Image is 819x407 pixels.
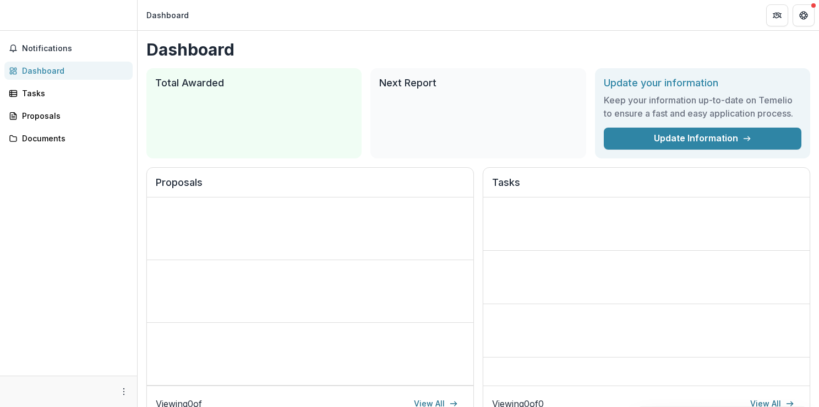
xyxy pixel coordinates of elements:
[22,65,124,76] div: Dashboard
[155,77,353,89] h2: Total Awarded
[22,44,128,53] span: Notifications
[4,40,133,57] button: Notifications
[604,128,801,150] a: Update Information
[766,4,788,26] button: Partners
[146,9,189,21] div: Dashboard
[4,62,133,80] a: Dashboard
[604,94,801,120] h3: Keep your information up-to-date on Temelio to ensure a fast and easy application process.
[117,385,130,398] button: More
[4,107,133,125] a: Proposals
[379,77,577,89] h2: Next Report
[142,7,193,23] nav: breadcrumb
[22,87,124,99] div: Tasks
[4,84,133,102] a: Tasks
[793,4,815,26] button: Get Help
[22,110,124,122] div: Proposals
[604,77,801,89] h2: Update your information
[146,40,810,59] h1: Dashboard
[4,129,133,147] a: Documents
[492,177,801,197] h2: Tasks
[156,177,465,197] h2: Proposals
[22,133,124,144] div: Documents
